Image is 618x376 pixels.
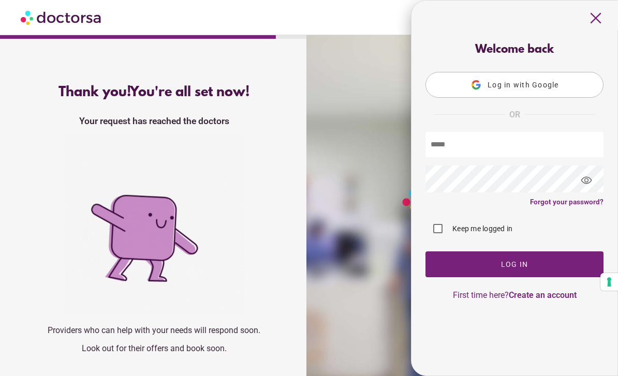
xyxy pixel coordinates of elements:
img: Logo-Doctorsa-trans-White-partial-flat.png [399,186,523,213]
span: You're all set now! [130,85,249,100]
p: First time here? [425,290,604,300]
a: Create an account [509,290,577,300]
button: Log in with Google [425,72,604,98]
a: Forgot your password? [530,198,604,206]
div: Thank you! [22,85,286,100]
button: Log In [425,251,604,277]
img: success [64,134,245,315]
span: Log in with Google [488,81,559,89]
span: visibility [572,167,600,194]
strong: Your request has reached the doctors [79,116,229,126]
span: OR [509,108,520,122]
div: Welcome back [425,43,604,56]
p: Look out for their offers and book soon. [22,343,286,353]
button: Your consent preferences for tracking technologies [600,273,618,291]
p: Providers who can help with your needs will respond soon. [22,325,286,335]
img: Doctorsa.com [21,6,102,29]
span: Log In [501,260,528,268]
span: close [586,8,606,28]
label: Keep me logged in [450,223,512,234]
